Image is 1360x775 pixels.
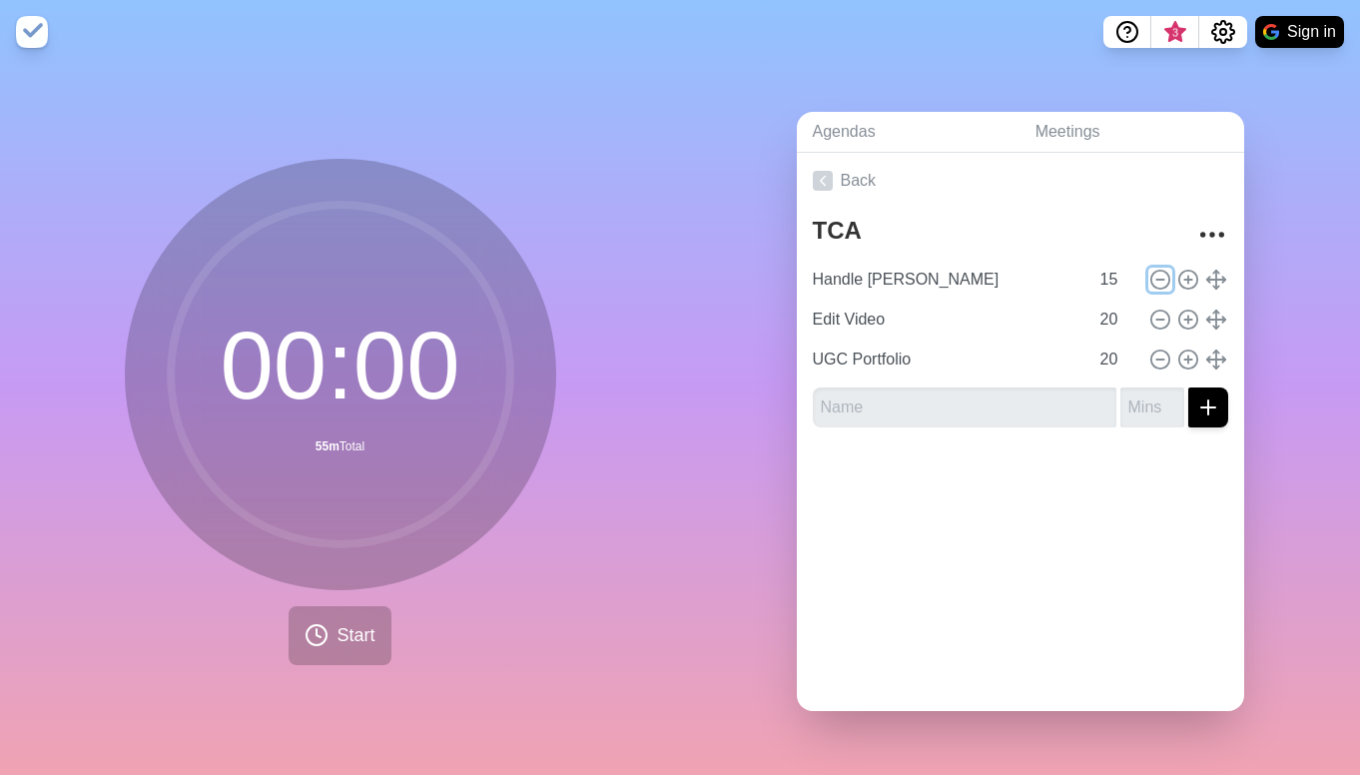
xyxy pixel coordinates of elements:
a: Back [797,153,1244,209]
button: More [1192,215,1232,255]
input: Name [805,260,1088,300]
input: Mins [1092,300,1140,340]
input: Name [805,340,1088,380]
button: Start [289,606,390,665]
input: Mins [1092,260,1140,300]
input: Mins [1120,387,1184,427]
a: Meetings [1020,112,1244,153]
button: Help [1103,16,1151,48]
input: Mins [1092,340,1140,380]
button: Sign in [1255,16,1344,48]
button: What’s new [1151,16,1199,48]
input: Name [805,300,1088,340]
span: 3 [1167,25,1183,41]
span: Start [337,622,374,649]
button: Settings [1199,16,1247,48]
a: Agendas [797,112,1020,153]
img: google logo [1263,24,1279,40]
img: timeblocks logo [16,16,48,48]
input: Name [813,387,1116,427]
